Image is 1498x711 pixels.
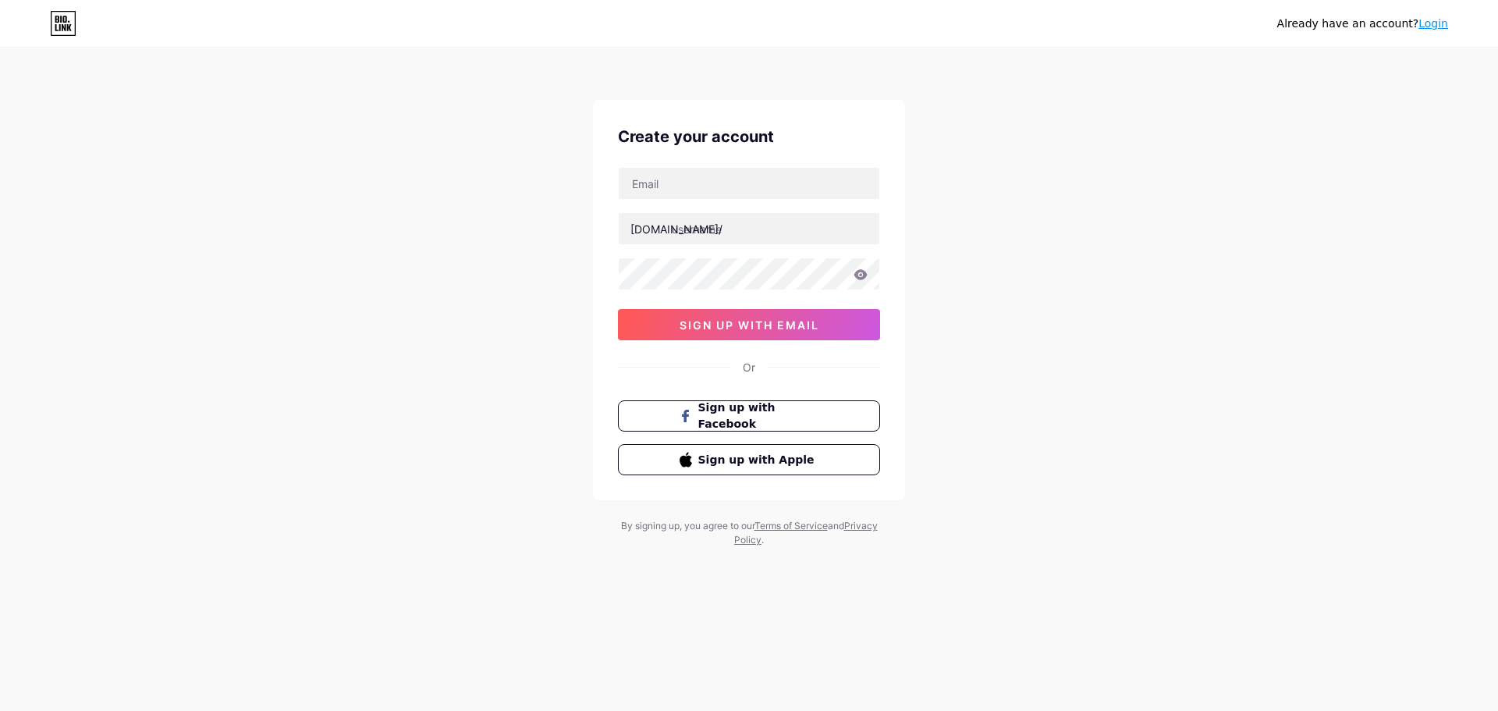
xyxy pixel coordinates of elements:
span: Sign up with Apple [698,452,819,468]
input: Email [619,168,879,199]
button: Sign up with Facebook [618,400,880,432]
button: Sign up with Apple [618,444,880,475]
div: Create your account [618,125,880,148]
input: username [619,213,879,244]
div: Already have an account? [1277,16,1448,32]
a: Login [1418,17,1448,30]
button: sign up with email [618,309,880,340]
span: Sign up with Facebook [698,400,819,432]
span: sign up with email [680,318,819,332]
div: Or [743,359,755,375]
div: [DOMAIN_NAME]/ [630,221,722,237]
a: Terms of Service [754,520,828,531]
div: By signing up, you agree to our and . [616,519,882,547]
